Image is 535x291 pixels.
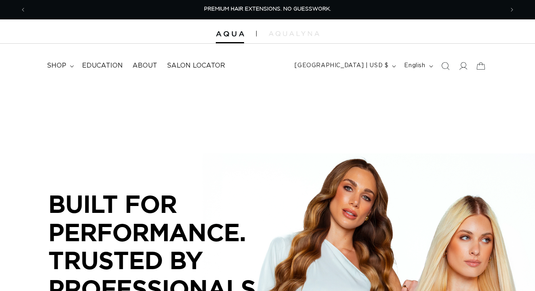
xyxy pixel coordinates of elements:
span: English [404,62,425,70]
span: About [133,62,157,70]
button: [GEOGRAPHIC_DATA] | USD $ [290,58,399,74]
img: aqualyna.com [269,31,319,36]
button: English [399,58,436,74]
span: shop [47,62,66,70]
button: Previous announcement [14,2,32,17]
a: About [128,57,162,75]
a: Salon Locator [162,57,230,75]
summary: Search [436,57,454,75]
summary: shop [42,57,77,75]
a: Education [77,57,128,75]
span: PREMIUM HAIR EXTENSIONS. NO GUESSWORK. [204,6,331,12]
span: Salon Locator [167,62,225,70]
button: Next announcement [503,2,521,17]
img: Aqua Hair Extensions [216,31,244,37]
span: [GEOGRAPHIC_DATA] | USD $ [295,62,388,70]
span: Education [82,62,123,70]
